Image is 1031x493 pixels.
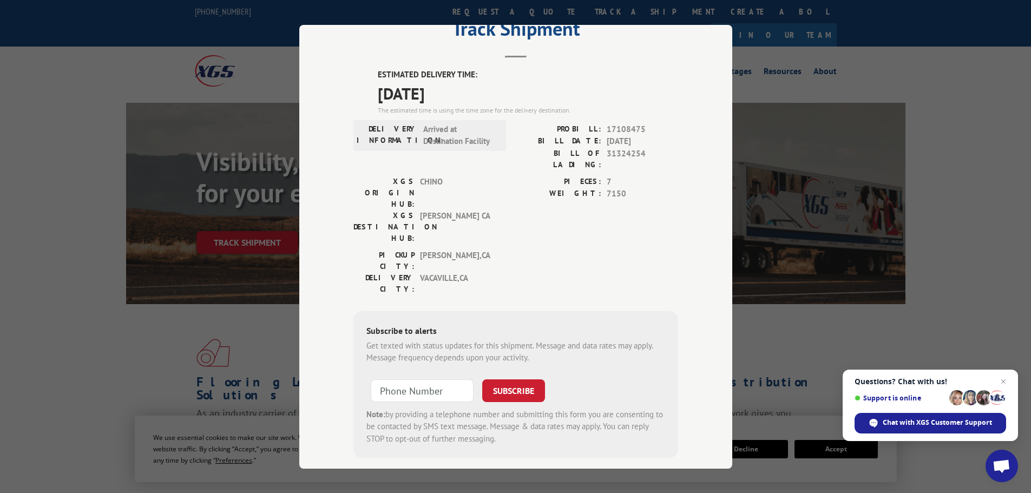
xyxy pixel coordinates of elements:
span: [DATE] [378,81,678,105]
label: DELIVERY CITY: [353,272,415,294]
span: Chat with XGS Customer Support [883,418,992,428]
span: [PERSON_NAME] CA [420,209,493,244]
span: 17108475 [607,123,678,135]
label: XGS DESTINATION HUB: [353,209,415,244]
label: BILL DATE: [516,135,601,148]
h2: Track Shipment [353,21,678,42]
label: PICKUP CITY: [353,249,415,272]
span: CHINO [420,175,493,209]
div: by providing a telephone number and submitting this form you are consenting to be contacted by SM... [366,408,665,445]
a: Open chat [986,450,1018,482]
input: Phone Number [371,379,474,402]
div: Get texted with status updates for this shipment. Message and data rates may apply. Message frequ... [366,339,665,364]
label: PIECES: [516,175,601,188]
span: VACAVILLE , CA [420,272,493,294]
label: XGS ORIGIN HUB: [353,175,415,209]
div: Subscribe to alerts [366,324,665,339]
span: 7150 [607,188,678,200]
button: SUBSCRIBE [482,379,545,402]
span: [DATE] [607,135,678,148]
span: Chat with XGS Customer Support [855,413,1006,433]
label: PROBILL: [516,123,601,135]
div: The estimated time is using the time zone for the delivery destination. [378,105,678,115]
span: 7 [607,175,678,188]
label: ESTIMATED DELIVERY TIME: [378,69,678,81]
label: WEIGHT: [516,188,601,200]
strong: Note: [366,409,385,419]
span: Support is online [855,394,945,402]
span: Arrived at Destination Facility [423,123,496,147]
span: Questions? Chat with us! [855,377,1006,386]
span: [PERSON_NAME] , CA [420,249,493,272]
label: BILL OF LADING: [516,147,601,170]
label: DELIVERY INFORMATION: [357,123,418,147]
span: 31324254 [607,147,678,170]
